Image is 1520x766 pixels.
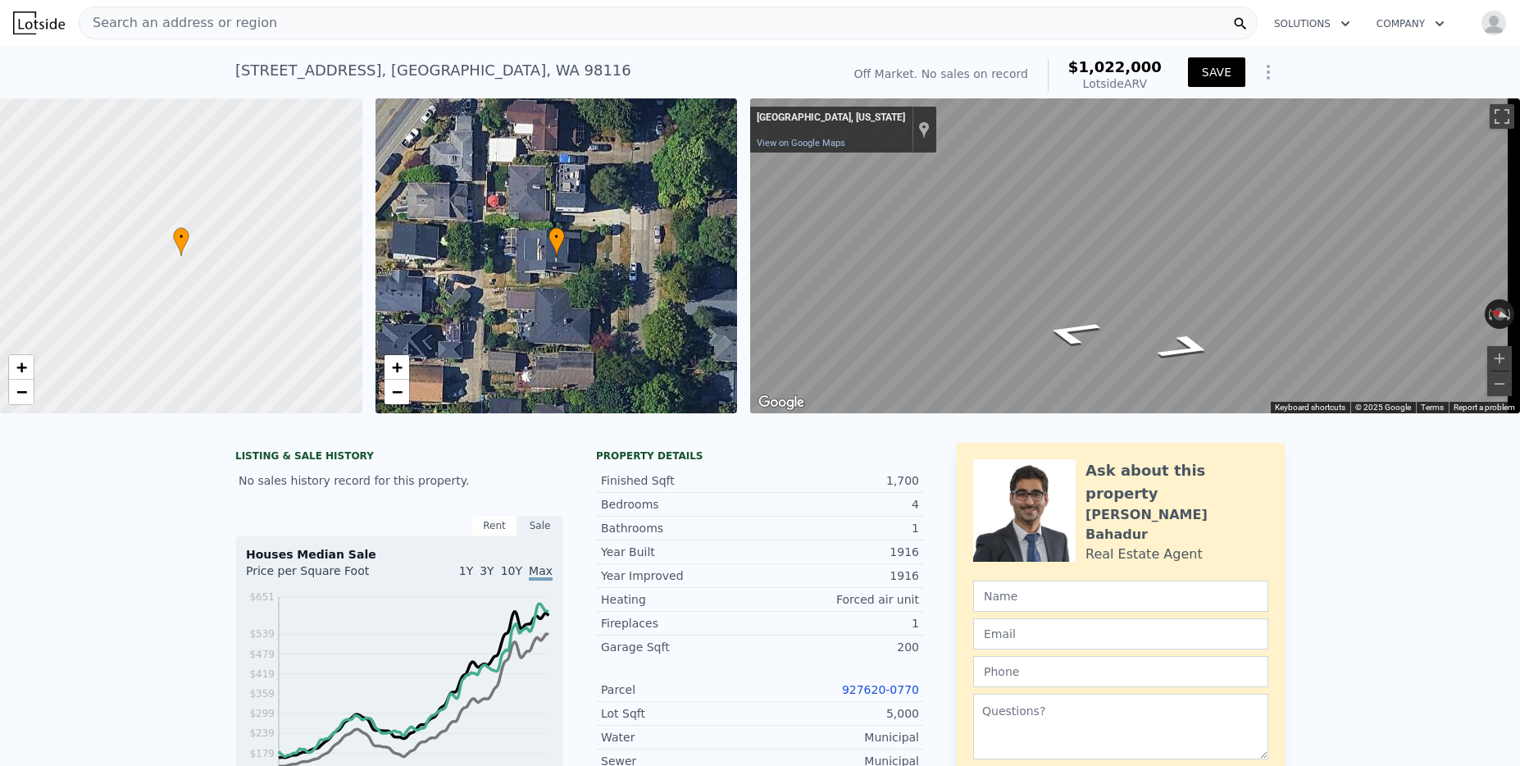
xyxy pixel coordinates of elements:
a: Open this area in Google Maps (opens a new window) [754,392,808,413]
path: Go South [1133,328,1239,367]
button: Toggle fullscreen view [1490,104,1514,129]
div: 5,000 [760,705,919,722]
button: Company [1363,9,1458,39]
tspan: $419 [249,668,275,680]
div: Garage Sqft [601,639,760,655]
span: • [173,230,189,244]
span: + [16,357,27,377]
span: − [16,381,27,402]
div: Lotside ARV [1068,75,1162,92]
img: avatar [1481,10,1507,36]
div: LISTING & SALE HISTORY [235,449,563,466]
tspan: $239 [249,727,275,739]
div: 1 [760,520,919,536]
div: 1,700 [760,472,919,489]
a: Zoom in [385,355,409,380]
button: Zoom out [1487,372,1512,396]
div: Rent [471,515,517,536]
div: Year Improved [601,568,760,584]
span: − [391,381,402,402]
a: 927620-0770 [842,683,919,696]
div: [STREET_ADDRESS] , [GEOGRAPHIC_DATA] , WA 98116 [235,59,631,82]
div: Houses Median Sale [246,546,553,563]
div: [PERSON_NAME] Bahadur [1085,505,1268,545]
span: • [548,230,565,244]
div: 1916 [760,544,919,560]
input: Name [973,581,1268,612]
tspan: $539 [249,628,275,640]
button: Keyboard shortcuts [1275,402,1345,413]
div: Sale [517,515,563,536]
div: No sales history record for this property. [235,466,563,495]
input: Phone [973,656,1268,687]
div: Fireplaces [601,615,760,631]
div: Forced air unit [760,591,919,608]
div: 4 [760,496,919,513]
div: Bedrooms [601,496,760,513]
span: 3Y [480,564,494,577]
span: + [391,357,402,377]
tspan: $479 [249,649,275,660]
button: Solutions [1261,9,1363,39]
div: Map [750,98,1520,413]
div: • [173,227,189,256]
tspan: $651 [249,591,275,603]
input: Email [973,618,1268,650]
img: Google [754,392,808,413]
div: Parcel [601,682,760,698]
button: Rotate counterclockwise [1485,299,1494,329]
div: [GEOGRAPHIC_DATA], [US_STATE] [757,112,905,125]
a: Zoom out [9,380,34,404]
span: Max [529,564,553,581]
div: Off Market. No sales on record [854,66,1028,82]
span: © 2025 Google [1355,403,1411,412]
div: Street View [750,98,1520,413]
div: Lot Sqft [601,705,760,722]
span: $1,022,000 [1068,58,1162,75]
div: Price per Square Foot [246,563,399,589]
path: Go North [1019,313,1125,352]
div: Real Estate Agent [1085,545,1203,564]
a: Report a problem [1454,403,1515,412]
span: 1Y [459,564,473,577]
div: Finished Sqft [601,472,760,489]
a: Show location on map [918,121,930,139]
tspan: $299 [249,708,275,719]
button: Show Options [1252,56,1285,89]
div: • [548,227,565,256]
div: Heating [601,591,760,608]
div: Bathrooms [601,520,760,536]
span: 10Y [501,564,522,577]
a: Zoom in [9,355,34,380]
div: Municipal [760,729,919,745]
div: 1 [760,615,919,631]
span: Search an address or region [80,13,277,33]
a: View on Google Maps [757,138,845,148]
button: SAVE [1188,57,1245,87]
img: Lotside [13,11,65,34]
button: Rotate clockwise [1506,299,1515,329]
div: Year Built [601,544,760,560]
button: Reset the view [1484,303,1516,325]
a: Zoom out [385,380,409,404]
div: Ask about this property [1085,459,1268,505]
div: 1916 [760,568,919,584]
tspan: $359 [249,688,275,700]
div: 200 [760,639,919,655]
tspan: $179 [249,748,275,759]
a: Terms (opens in new tab) [1421,403,1444,412]
button: Zoom in [1487,346,1512,371]
div: Water [601,729,760,745]
div: Property details [596,449,924,463]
